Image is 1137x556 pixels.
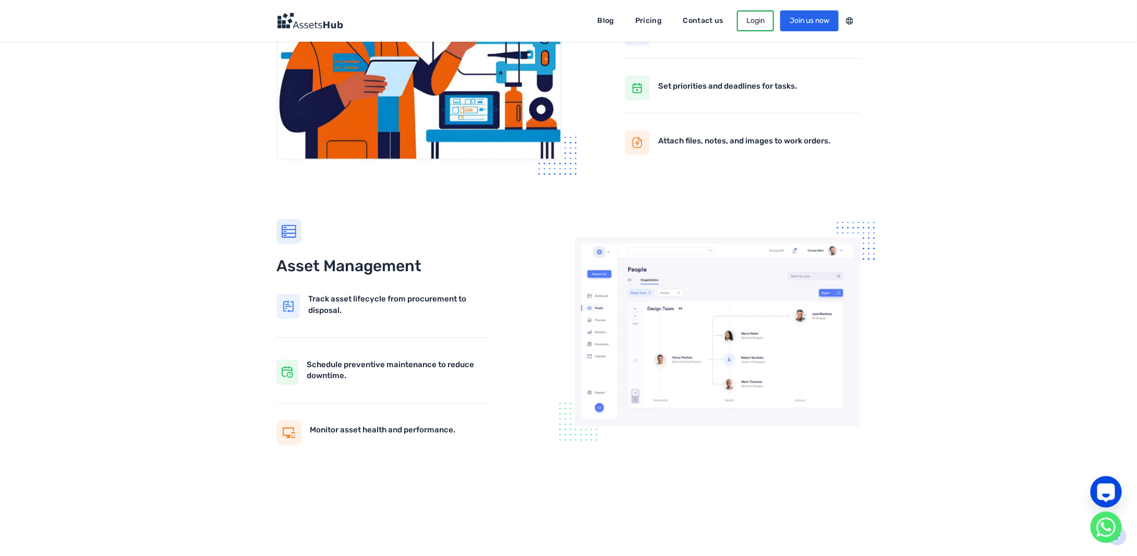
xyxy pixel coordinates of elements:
[276,257,491,276] h3: Asset Management
[308,293,491,317] h4: Track asset lifecycle from procurement to disposal.
[625,126,861,155] button: Attach files, notes, and images to work orders.
[307,359,491,382] h4: Schedule preventive maintenance to reduce downtime.
[276,416,491,445] button: Monitor asset health and performance.
[658,80,797,92] h4: Set priorities and deadlines for tasks.
[590,13,622,29] a: Blog
[628,13,669,29] a: Pricing
[276,350,491,391] button: Schedule preventive maintenance to reduce downtime.
[780,10,839,31] a: Join us now
[658,135,830,147] h4: Attach files, notes, and images to work orders.
[676,13,731,29] a: Contact us
[625,71,861,101] button: Set priorities and deadlines for tasks.
[276,285,491,325] button: Track asset lifecycle from procurement to disposal.
[310,425,455,437] h4: Monitor asset health and performance.
[1091,476,1122,507] a: Live Chat
[575,237,861,427] img: Asset Management
[276,13,343,29] img: Logo Dark
[1091,512,1122,543] a: WhatsApp
[737,10,774,31] a: Login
